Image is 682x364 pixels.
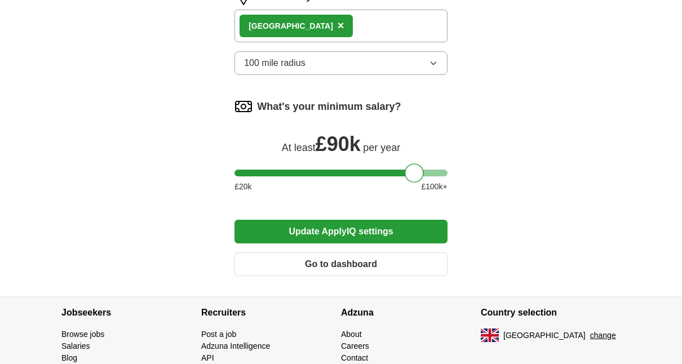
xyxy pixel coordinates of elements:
[481,297,621,329] h4: Country selection
[201,341,270,350] a: Adzuna Intelligence
[244,56,305,70] span: 100 mile radius
[201,353,214,362] a: API
[234,252,448,276] button: Go to dashboard
[234,220,448,243] button: Update ApplyIQ settings
[341,353,368,362] a: Contact
[503,330,586,341] span: [GEOGRAPHIC_DATA]
[61,330,104,339] a: Browse jobs
[282,142,316,153] span: At least
[338,17,344,34] button: ×
[590,330,616,341] button: change
[234,181,251,193] span: £ 20 k
[316,132,361,156] span: £ 90k
[341,341,369,350] a: Careers
[481,329,499,342] img: UK flag
[421,181,447,193] span: £ 100 k+
[234,51,448,75] button: 100 mile radius
[61,341,90,350] a: Salaries
[341,330,362,339] a: About
[363,142,400,153] span: per year
[234,97,253,116] img: salary.png
[338,19,344,32] span: ×
[257,99,401,114] label: What's your minimum salary?
[61,353,77,362] a: Blog
[249,20,333,32] div: [GEOGRAPHIC_DATA]
[201,330,236,339] a: Post a job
